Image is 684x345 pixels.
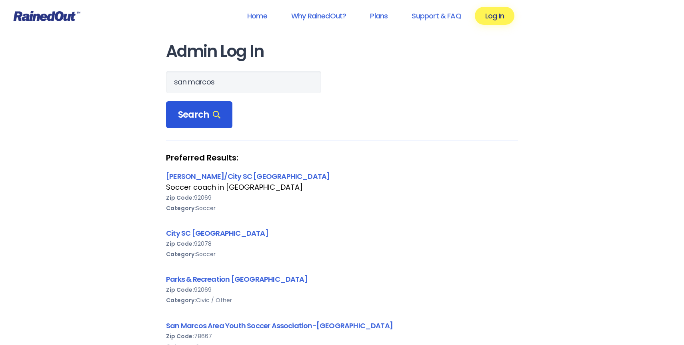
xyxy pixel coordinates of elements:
[166,250,196,258] b: Category:
[166,228,518,239] div: City SC [GEOGRAPHIC_DATA]
[281,7,357,25] a: Why RainedOut?
[166,240,194,248] b: Zip Code:
[166,332,194,340] b: Zip Code:
[166,321,393,331] a: San Marcos Area Youth Soccer Association-[GEOGRAPHIC_DATA]
[166,228,268,238] a: City SC [GEOGRAPHIC_DATA]
[166,194,194,202] b: Zip Code:
[166,331,518,341] div: 78667
[166,193,518,203] div: 92069
[166,101,232,128] div: Search
[401,7,471,25] a: Support & FAQ
[166,71,321,93] input: Search Orgs…
[475,7,514,25] a: Log In
[166,295,518,305] div: Civic / Other
[166,249,518,259] div: Soccer
[166,296,196,304] b: Category:
[166,274,518,285] div: Parks & Recreation [GEOGRAPHIC_DATA]
[166,42,518,60] h1: Admin Log In
[178,109,220,120] span: Search
[360,7,398,25] a: Plans
[166,182,518,193] div: Soccer coach in [GEOGRAPHIC_DATA]
[166,204,196,212] b: Category:
[166,152,518,163] strong: Preferred Results:
[166,286,194,294] b: Zip Code:
[237,7,278,25] a: Home
[166,285,518,295] div: 92069
[166,171,330,181] a: [PERSON_NAME]/City SC [GEOGRAPHIC_DATA]
[166,320,518,331] div: San Marcos Area Youth Soccer Association-[GEOGRAPHIC_DATA]
[166,274,308,284] a: Parks & Recreation [GEOGRAPHIC_DATA]
[166,203,518,213] div: Soccer
[166,239,518,249] div: 92078
[166,171,518,182] div: [PERSON_NAME]/City SC [GEOGRAPHIC_DATA]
